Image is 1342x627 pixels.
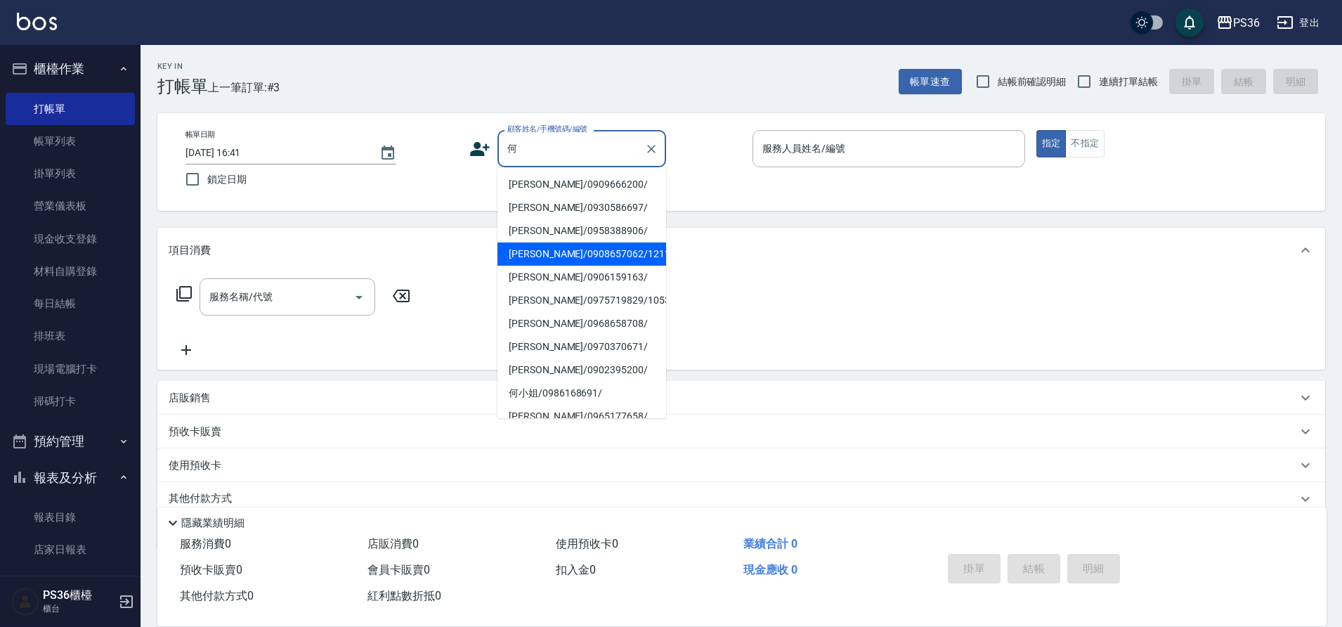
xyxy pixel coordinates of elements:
[497,312,666,335] li: [PERSON_NAME]/0968658708/
[208,79,280,96] span: 上一筆訂單:#3
[497,173,666,196] li: [PERSON_NAME]/0909666200/
[6,190,135,222] a: 營業儀表板
[367,563,430,576] span: 會員卡販賣 0
[507,124,587,134] label: 顧客姓名/手機號碼/編號
[43,602,115,615] p: 櫃台
[6,385,135,418] a: 掃碼打卡
[6,353,135,385] a: 現場電腦打卡
[6,287,135,320] a: 每日結帳
[185,141,365,164] input: YYYY/MM/DD hh:mm
[1065,130,1105,157] button: 不指定
[6,320,135,352] a: 排班表
[497,219,666,243] li: [PERSON_NAME]/0958388906/
[6,423,135,460] button: 預約管理
[180,563,242,576] span: 預收卡販賣 0
[641,139,661,159] button: Clear
[6,460,135,496] button: 報表及分析
[180,589,254,602] span: 其他付款方式 0
[11,588,39,616] img: Person
[6,125,135,157] a: 帳單列表
[17,13,57,30] img: Logo
[6,51,135,87] button: 櫃檯作業
[743,537,797,550] span: 業績合計 0
[497,289,666,312] li: [PERSON_NAME]/0975719829/10537
[157,228,1325,273] div: 項目消費
[157,482,1325,516] div: 其他付款方式
[185,129,215,140] label: 帳單日期
[181,516,245,531] p: 隱藏業績明細
[367,537,419,550] span: 店販消費 0
[169,425,221,439] p: 預收卡販賣
[6,223,135,255] a: 現金收支登錄
[169,243,211,258] p: 項目消費
[169,491,239,507] p: 其他付款方式
[743,563,797,576] span: 現金應收 0
[157,448,1325,482] div: 使用預收卡
[6,501,135,534] a: 報表目錄
[6,255,135,287] a: 材料自購登錄
[899,69,962,95] button: 帳單速查
[157,77,208,96] h3: 打帳單
[207,172,247,187] span: 鎖定日期
[497,196,666,219] li: [PERSON_NAME]/0930586697/
[497,382,666,405] li: 何小姐/0986168691/
[1211,8,1265,37] button: PS36
[998,75,1067,89] span: 結帳前確認明細
[6,534,135,566] a: 店家日報表
[157,62,208,71] h2: Key In
[371,136,405,170] button: Choose date, selected date is 2025-09-18
[157,415,1325,448] div: 預收卡販賣
[497,335,666,358] li: [PERSON_NAME]/0970370671/
[1175,8,1204,37] button: save
[6,567,135,599] a: 互助日報表
[169,458,221,473] p: 使用預收卡
[497,243,666,266] li: [PERSON_NAME]/0908657062/12114
[169,391,211,406] p: 店販銷售
[367,589,441,602] span: 紅利點數折抵 0
[497,266,666,289] li: [PERSON_NAME]/0906159163/
[6,93,135,125] a: 打帳單
[1099,75,1158,89] span: 連續打單結帳
[1036,130,1067,157] button: 指定
[1271,10,1325,36] button: 登出
[157,381,1325,415] div: 店販銷售
[6,157,135,190] a: 掛單列表
[1233,14,1260,32] div: PS36
[556,563,596,576] span: 扣入金 0
[180,537,231,550] span: 服務消費 0
[556,537,618,550] span: 使用預收卡 0
[348,286,370,309] button: Open
[497,358,666,382] li: [PERSON_NAME]/0902395200/
[43,588,115,602] h5: PS36櫃檯
[497,405,666,428] li: [PERSON_NAME]/0965177658/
